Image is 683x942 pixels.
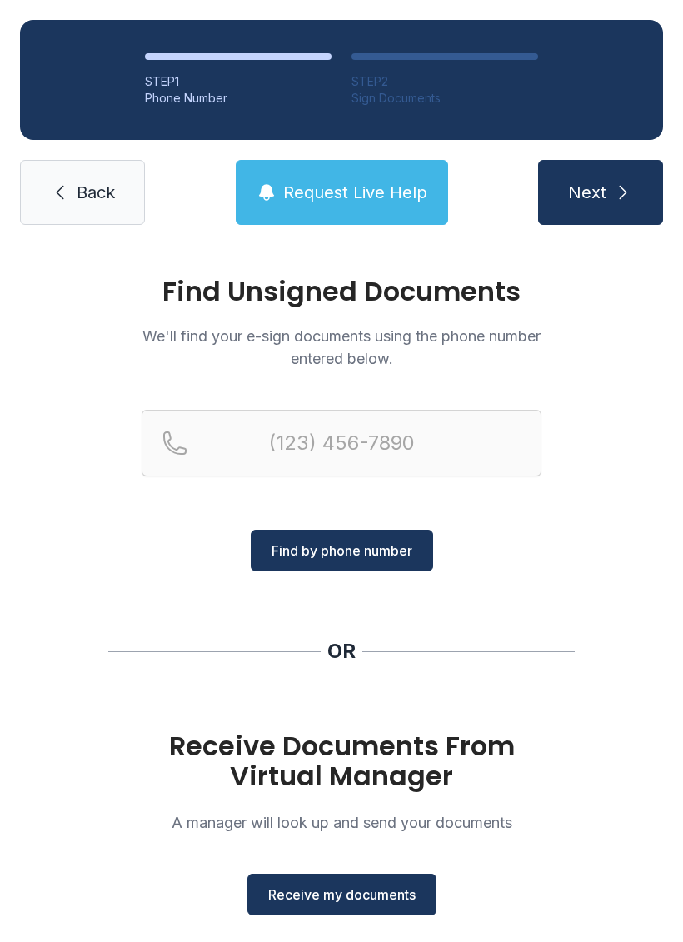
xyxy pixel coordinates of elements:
[142,731,541,791] h1: Receive Documents From Virtual Manager
[142,410,541,476] input: Reservation phone number
[351,90,538,107] div: Sign Documents
[145,90,332,107] div: Phone Number
[351,73,538,90] div: STEP 2
[142,278,541,305] h1: Find Unsigned Documents
[142,325,541,370] p: We'll find your e-sign documents using the phone number entered below.
[77,181,115,204] span: Back
[283,181,427,204] span: Request Live Help
[268,885,416,905] span: Receive my documents
[272,541,412,561] span: Find by phone number
[142,811,541,834] p: A manager will look up and send your documents
[327,638,356,665] div: OR
[145,73,332,90] div: STEP 1
[568,181,606,204] span: Next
